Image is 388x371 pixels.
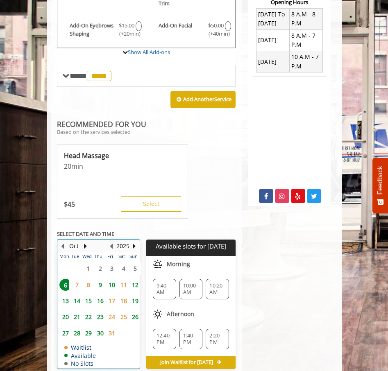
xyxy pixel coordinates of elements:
[372,158,388,213] button: Feedback - Show survey
[209,283,225,296] span: 10:20 AM
[94,327,107,339] span: 30
[58,309,69,325] td: Select day20
[93,293,104,309] td: Select day16
[93,325,104,341] td: Select day30
[256,29,290,51] td: [DATE]
[153,329,176,349] div: 12:40 PM
[69,293,81,309] td: Select day14
[106,327,118,339] span: 31
[104,325,116,341] td: Select day31
[290,29,323,51] td: 8 A.M - 7 P.M
[208,21,224,30] span: $50.00
[377,166,384,195] span: Feedback
[121,196,181,212] button: Select
[153,279,176,299] div: 9:40 AM
[58,276,69,292] td: Select day6
[122,29,132,38] span: (+20min )
[58,293,69,309] td: Select day13
[256,51,290,72] td: [DATE]
[104,252,116,260] th: Fri
[81,252,92,260] th: Wed
[82,295,95,307] span: 15
[153,309,163,319] img: afternoon slots
[129,279,141,291] span: 12
[106,279,118,291] span: 10
[150,243,232,250] p: Available slots for [DATE]
[206,279,229,299] div: 10:20 AM
[59,311,72,323] span: 20
[94,279,107,291] span: 9
[59,279,72,291] span: 6
[71,311,83,323] span: 21
[118,279,130,291] span: 11
[129,295,141,307] span: 19
[211,29,221,38] span: (+40min )
[129,311,141,323] span: 26
[71,327,83,339] span: 28
[150,21,231,41] label: Add-On Facial
[81,309,92,325] td: Select day22
[116,309,127,325] td: Select day25
[82,242,89,251] button: Next Month
[94,295,107,307] span: 16
[290,8,323,29] td: 8 A.M - 8 P.M
[69,325,81,341] td: Select day28
[108,242,115,251] button: Previous Year
[64,151,181,160] p: Head Massage
[170,91,236,108] button: Add AnotherService
[59,242,66,251] button: Previous Month
[93,252,104,260] th: Thu
[71,279,83,291] span: 7
[116,293,127,309] td: Select day18
[81,293,92,309] td: Select day15
[104,309,116,325] td: Select day24
[179,329,203,349] div: 1:40 PM
[82,311,95,323] span: 22
[127,276,139,292] td: Select day12
[64,162,181,171] p: 20
[61,21,142,41] label: Add-On Eyebrows Shaping
[179,279,203,299] div: 10:00 AM
[82,279,95,291] span: 8
[116,276,127,292] td: Select day11
[94,311,107,323] span: 23
[58,252,69,260] th: Mon
[81,276,92,292] td: Select day8
[64,353,96,359] td: Available
[69,252,81,260] th: Tue
[81,325,92,341] td: Select day29
[57,230,114,238] b: SELECT DATE AND TIME
[106,295,118,307] span: 17
[64,360,96,366] td: No Slots
[64,200,75,209] p: 45
[183,283,199,296] span: 10:00 AM
[59,295,72,307] span: 13
[116,252,127,260] th: Sat
[153,259,163,269] img: morning slots
[167,311,194,317] span: Afternoon
[209,333,225,346] span: 2:20 PM
[160,359,213,366] span: Join Waitlist for [DATE]
[104,276,116,292] td: Select day10
[58,325,69,341] td: Select day27
[93,276,104,292] td: Select day9
[69,309,81,325] td: Select day21
[290,51,323,72] td: 10 A.M - 7 P.M
[127,293,139,309] td: Select day19
[93,309,104,325] td: Select day23
[69,242,79,251] button: Oct
[104,293,116,309] td: Select day17
[106,311,118,323] span: 24
[183,333,199,346] span: 1:40 PM
[116,242,129,251] button: 2025
[157,283,172,296] span: 9:40 AM
[82,327,95,339] span: 29
[206,329,229,349] div: 2:20 PM
[64,344,96,351] td: Waitlist
[118,311,130,323] span: 25
[118,295,130,307] span: 18
[183,95,231,103] b: Add Another Service
[71,162,83,171] span: min
[69,276,81,292] td: Select day7
[127,252,139,260] th: Sun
